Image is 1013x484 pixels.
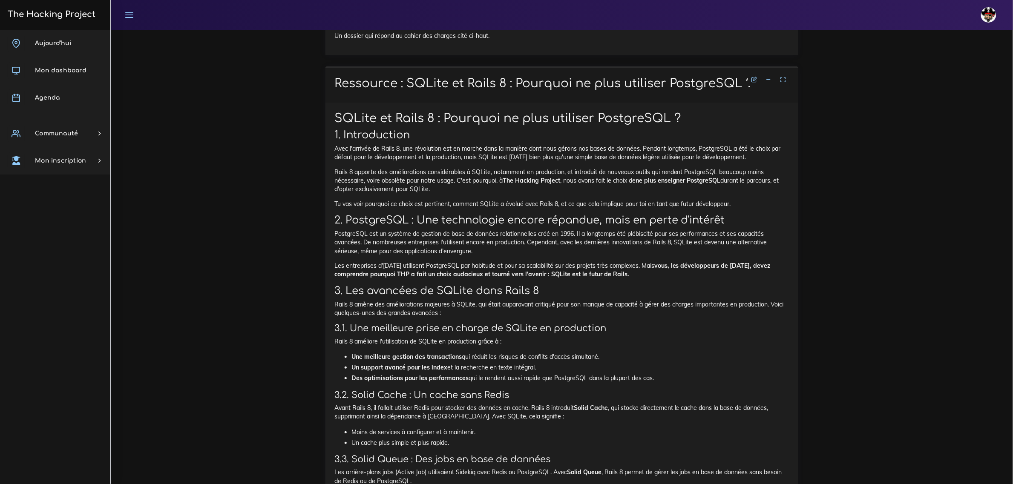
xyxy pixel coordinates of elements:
p: Rails 8 apporte des améliorations considérables à SQLite, notamment en production, et introduit d... [334,168,789,194]
strong: Solid Cache [574,404,608,412]
h2: 1. Introduction [334,129,789,141]
strong: Un support avancé pour les index [351,364,447,371]
li: Un cache plus simple et plus rapide. [351,438,789,448]
p: Les entreprises d'[DATE] utilisent PostgreSQL par habitude et pour sa scalabilité sur des projets... [334,261,789,279]
p: PostgreSQL est un système de gestion de base de données relationnelles créé en 1996. Il a longtem... [334,229,789,255]
h3: 3.2. Solid Cache : Un cache sans Redis [334,390,789,401]
span: Aujourd'hui [35,40,71,46]
strong: vous, les développeurs de [DATE], devez comprendre pourquoi THP a fait un choix audacieux et tour... [334,262,771,278]
strong: Solid Queue [567,468,601,476]
span: Mon inscription [35,158,86,164]
img: avatar [981,7,996,23]
p: Rails 8 amène des améliorations majeures à SQLite, qui était auparavant critiqué pour son manque ... [334,300,789,318]
h1: SQLite et Rails 8 : Pourquoi ne plus utiliser PostgreSQL ? [334,112,789,126]
h3: 3.3. Solid Queue : Des jobs en base de données [334,454,789,465]
strong: Des optimisations pour les performances [351,374,469,382]
strong: Une meilleure gestion des transactions [351,353,462,361]
h1: Ressource : SQLite et Rails 8 : Pourquoi ne plus utiliser PostgreSQL ? [334,77,789,91]
span: Communauté [35,130,78,137]
span: Agenda [35,95,60,101]
p: Avec l'arrivée de Rails 8, une révolution est en marche dans la manière dont nous gérons nos base... [334,144,789,162]
p: Rails 8 améliore l'utilisation de SQLite en production grâce à : [334,337,789,346]
p: Tu vas voir pourquoi ce choix est pertinent, comment SQLite a évolué avec Rails 8, et ce que cela... [334,200,789,208]
h3: The Hacking Project [5,10,95,19]
h2: 2. PostgreSQL : Une technologie encore répandue, mais en perte d'intérêt [334,214,789,226]
p: Un dossier qui répond au cahier des charges cité ci-haut. [334,32,789,40]
h3: 3.1. Une meilleure prise en charge de SQLite en production [334,323,789,334]
li: Moins de services à configurer et à maintenir. [351,427,789,438]
li: et la recherche en texte intégral. [351,362,789,373]
li: qui réduit les risques de conflits d'accès simultané. [351,352,789,362]
h2: 3. Les avancées de SQLite dans Rails 8 [334,285,789,297]
strong: ne plus enseigner PostgreSQL [636,177,721,184]
strong: The Hacking Project [503,177,560,184]
li: qui le rendent aussi rapide que PostgreSQL dans la plupart des cas. [351,373,789,384]
p: Avant Rails 8, il fallait utiliser Redis pour stocker des données en cache. Rails 8 introduit , q... [334,404,789,421]
span: Mon dashboard [35,67,86,74]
